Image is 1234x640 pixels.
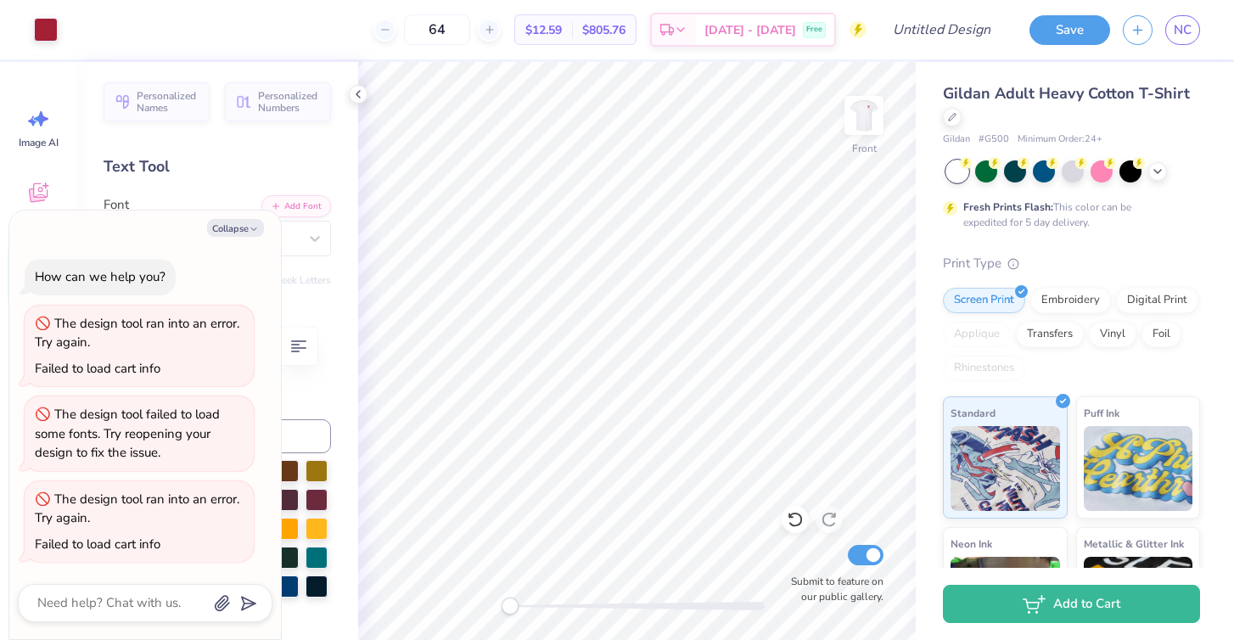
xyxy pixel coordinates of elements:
div: Embroidery [1030,288,1111,313]
span: Personalized Numbers [258,90,321,114]
button: Personalized Numbers [225,82,331,121]
div: Applique [943,322,1011,347]
div: The design tool ran into an error. Try again. [35,491,239,527]
strong: Fresh Prints Flash: [963,200,1053,214]
span: Minimum Order: 24 + [1018,132,1102,147]
span: Free [806,24,822,36]
label: Submit to feature on our public gallery. [782,574,883,604]
span: $12.59 [525,21,562,39]
img: Standard [951,426,1060,511]
span: Puff Ink [1084,404,1119,422]
button: Add Font [261,195,331,217]
button: Save [1029,15,1110,45]
div: Text Tool [104,155,331,178]
div: How can we help you? [35,268,165,285]
span: Standard [951,404,996,422]
img: Front [847,98,881,132]
div: Foil [1141,322,1181,347]
span: Gildan Adult Heavy Cotton T-Shirt [943,83,1190,104]
span: $805.76 [582,21,625,39]
div: Failed to load cart info [35,536,160,553]
div: Print Type [943,254,1200,273]
span: Gildan [943,132,970,147]
button: Collapse [207,219,264,237]
img: Puff Ink [1084,426,1193,511]
span: # G500 [979,132,1009,147]
div: Accessibility label [502,598,519,615]
span: Image AI [19,136,59,149]
div: Failed to load cart info [35,360,160,377]
a: NC [1165,15,1200,45]
span: [DATE] - [DATE] [704,21,796,39]
button: Add to Cart [943,585,1200,623]
div: Vinyl [1089,322,1136,347]
div: Digital Print [1116,288,1198,313]
span: NC [1174,20,1192,40]
span: Metallic & Glitter Ink [1084,535,1184,553]
div: Front [852,141,877,156]
div: Screen Print [943,288,1025,313]
div: This color can be expedited for 5 day delivery. [963,199,1172,230]
div: Rhinestones [943,356,1025,381]
label: Font [104,195,129,215]
div: The design tool failed to load some fonts. Try reopening your design to fix the issue. [35,406,220,461]
div: Transfers [1016,322,1084,347]
span: Neon Ink [951,535,992,553]
input: – – [404,14,470,45]
input: Untitled Design [879,13,1004,47]
span: Personalized Names [137,90,199,114]
button: Personalized Names [104,82,210,121]
div: The design tool ran into an error. Try again. [35,315,239,351]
